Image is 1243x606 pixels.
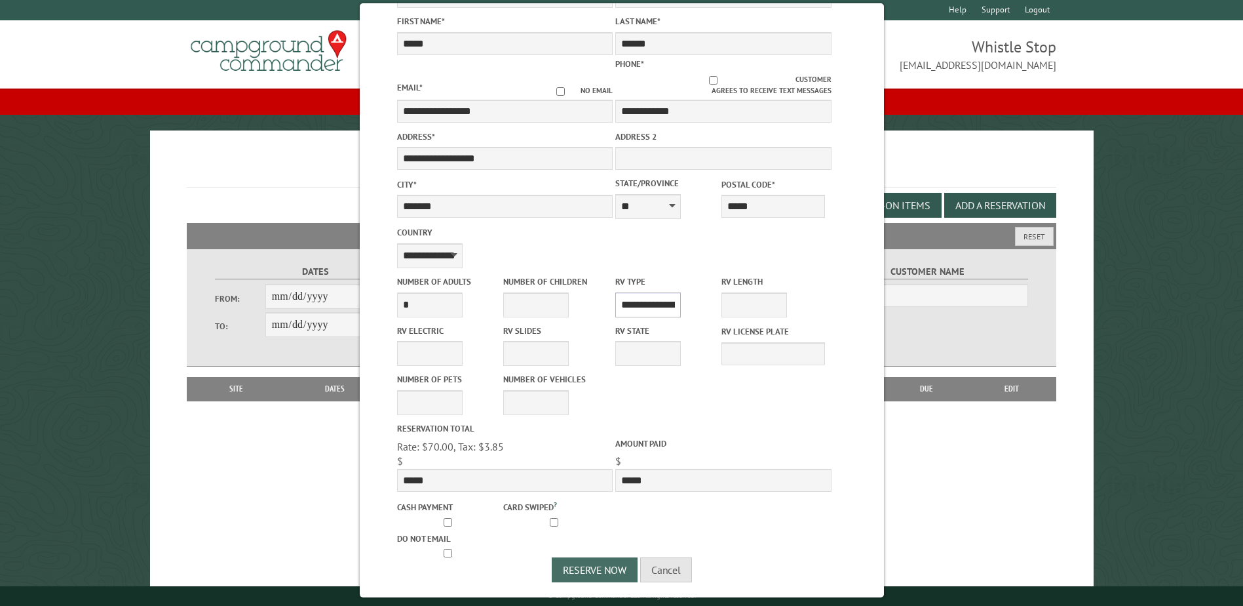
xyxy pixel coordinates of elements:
[541,85,613,96] label: No email
[396,15,612,28] label: First Name
[631,76,795,85] input: Customer agrees to receive text messages
[396,178,612,191] label: City
[215,320,265,333] label: To:
[721,275,825,288] label: RV Length
[396,422,612,435] label: Reservation Total
[615,58,644,70] label: Phone
[396,373,500,386] label: Number of Pets
[503,275,606,288] label: Number of Children
[396,226,612,239] label: Country
[396,275,500,288] label: Number of Adults
[548,592,696,600] small: © Campground Commander LLC. All rights reserved.
[279,377,391,401] th: Dates
[552,557,638,582] button: Reserve Now
[396,131,612,143] label: Address
[615,131,831,143] label: Address 2
[615,177,719,190] label: State/Province
[396,440,503,453] span: Rate: $70.00, Tax: $3.85
[721,325,825,338] label: RV License Plate
[215,293,265,305] label: From:
[396,533,500,545] label: Do not email
[885,377,968,401] th: Due
[396,501,500,514] label: Cash payment
[187,26,351,77] img: Campground Commander
[721,178,825,191] label: Postal Code
[615,275,719,288] label: RV Type
[615,74,831,96] label: Customer agrees to receive text messages
[396,82,422,93] label: Email
[187,223,1056,248] h2: Filters
[396,325,500,337] label: RV Electric
[1015,227,1054,246] button: Reset
[503,499,606,514] label: Card swiped
[829,193,942,218] button: Edit Add-on Items
[396,455,402,468] span: $
[503,373,606,386] label: Number of Vehicles
[828,264,1027,279] label: Customer Name
[541,87,581,96] input: No email
[193,377,278,401] th: Site
[615,15,831,28] label: Last Name
[187,151,1056,188] h1: Reservations
[968,377,1056,401] th: Edit
[615,325,719,337] label: RV State
[640,557,692,582] button: Cancel
[503,325,606,337] label: RV Slides
[553,500,556,509] a: ?
[615,437,831,450] label: Amount paid
[944,193,1056,218] button: Add a Reservation
[615,455,621,468] span: $
[215,264,415,279] label: Dates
